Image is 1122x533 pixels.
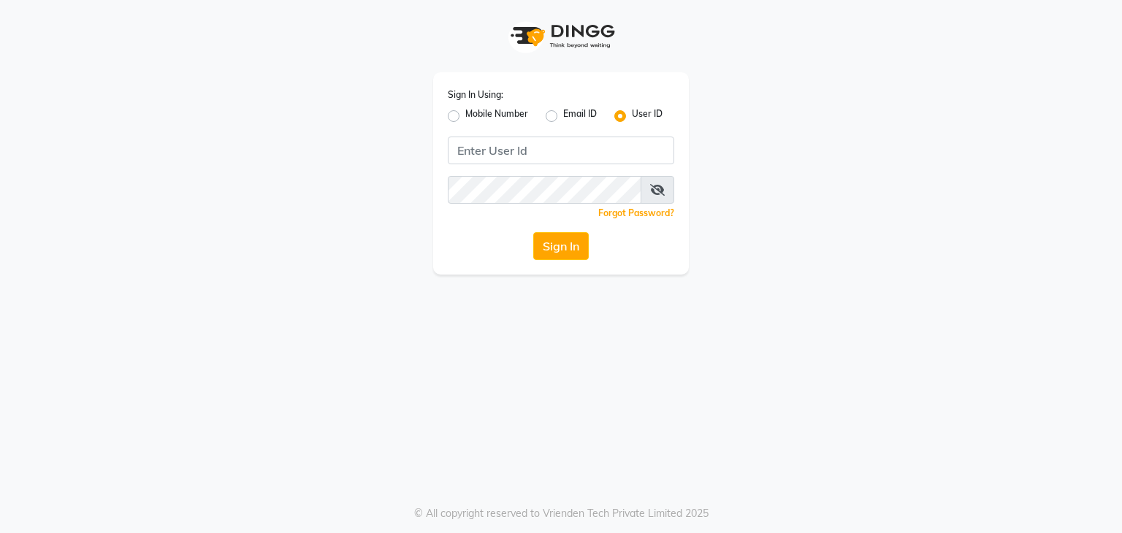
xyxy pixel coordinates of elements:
[448,137,674,164] input: Username
[632,107,663,125] label: User ID
[448,176,641,204] input: Username
[465,107,528,125] label: Mobile Number
[503,15,619,58] img: logo1.svg
[533,232,589,260] button: Sign In
[448,88,503,101] label: Sign In Using:
[598,207,674,218] a: Forgot Password?
[563,107,597,125] label: Email ID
